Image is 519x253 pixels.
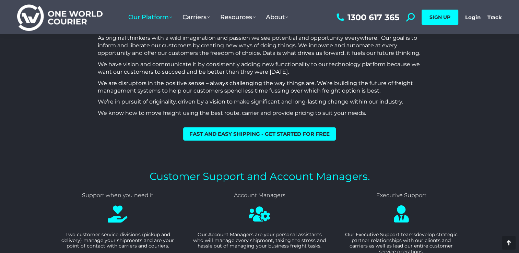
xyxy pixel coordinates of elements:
[429,14,450,20] span: SIGN UP
[47,171,472,182] h4: Customer Support and Account Managers.
[266,13,288,21] span: About
[98,61,421,76] p: We have vision and communicate it by consistently adding new functionality to our technology plat...
[98,80,421,95] p: We are disruptors in the positive sense – always challenging the way things are. We’re building t...
[61,232,175,249] p: Two customer service divisions (pickup and delivery) manage your shipments and are your point of ...
[465,14,481,21] a: Login
[177,7,215,28] a: Carriers
[182,13,210,21] span: Carriers
[98,34,421,57] p: As original thinkers with a wild imagination and passion we see potential and opportunity everywh...
[215,7,261,28] a: Resources
[220,13,256,21] span: Resources
[335,13,399,22] a: 1300 617 365
[98,98,421,106] p: We’re in pursuit of originality, driven by a vision to make significant and long-lasting change w...
[192,232,327,249] p: Our Account Managers are your personal assistants who will manage every shipment, taking the stre...
[422,10,458,25] a: SIGN UP
[50,192,185,198] h4: Support when you need it
[189,131,330,136] span: Fast and easy shipping - get started for free
[183,127,336,141] a: Fast and easy shipping - get started for free
[192,192,327,198] h4: Account Managers
[123,7,177,28] a: Our Platform
[17,3,103,31] img: One World Courier
[261,7,293,28] a: About
[128,13,172,21] span: Our Platform
[487,14,502,21] a: Track
[334,192,469,198] h4: Executive Support
[98,109,421,117] p: We know how to move freight using the best route, carrier and provide pricing to suit your needs.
